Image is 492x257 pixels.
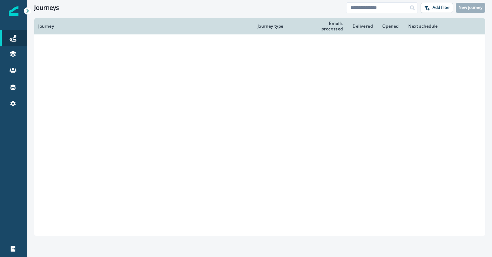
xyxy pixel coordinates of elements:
button: Add filter [421,3,453,13]
div: Opened [382,24,400,29]
div: Emails processed [306,21,344,32]
p: Add filter [433,5,450,10]
p: New journey [459,5,482,10]
div: Next schedule [408,24,465,29]
button: New journey [456,3,485,13]
img: Inflection [9,6,18,16]
div: Delivered [353,24,374,29]
div: Journey type [258,24,298,29]
h1: Journeys [34,4,59,12]
div: Journey [38,24,249,29]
